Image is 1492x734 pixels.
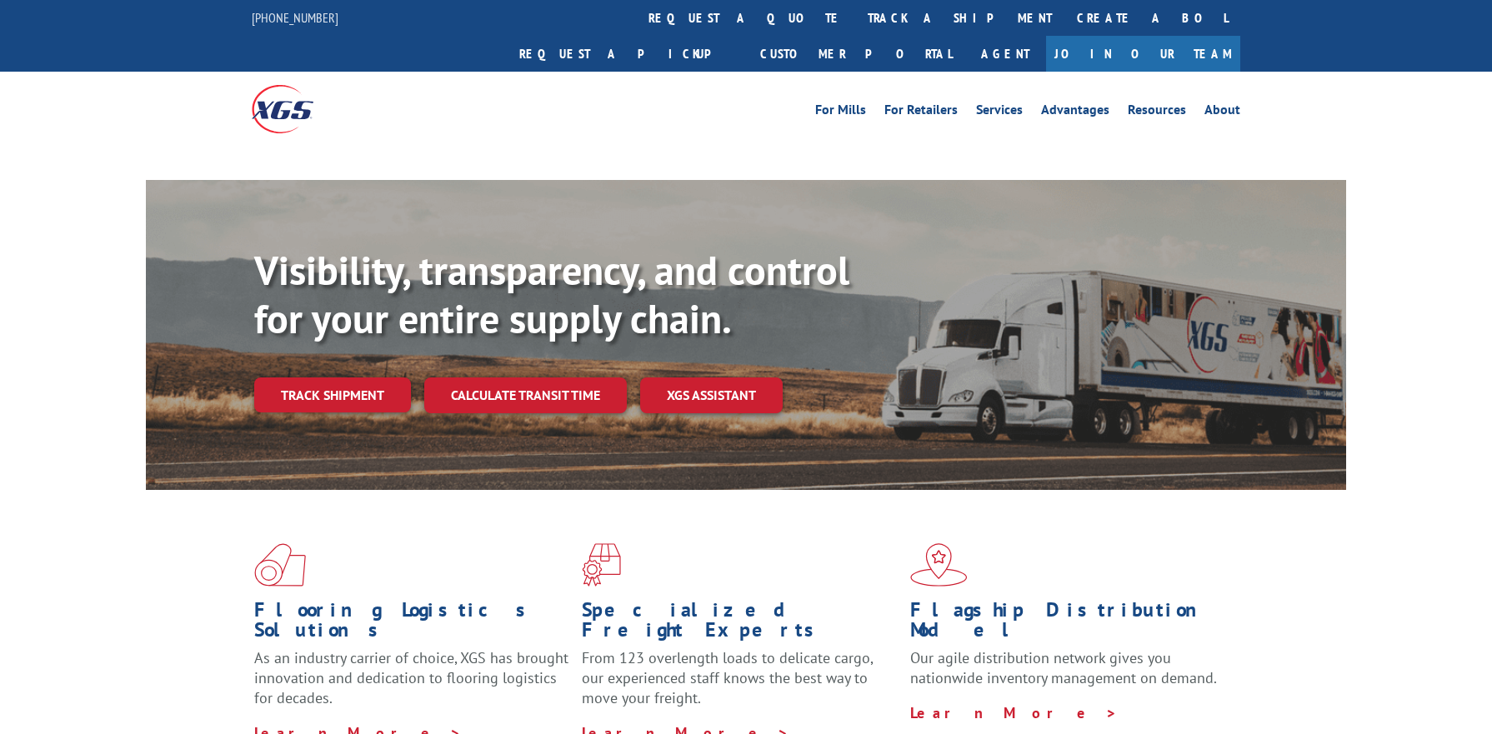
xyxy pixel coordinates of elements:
a: Request a pickup [507,36,748,72]
a: Learn More > [910,703,1118,722]
img: xgs-icon-flagship-distribution-model-red [910,543,968,587]
a: XGS ASSISTANT [640,377,783,413]
a: Track shipment [254,377,411,412]
a: Customer Portal [748,36,964,72]
a: Advantages [1041,103,1109,122]
a: For Retailers [884,103,958,122]
h1: Specialized Freight Experts [582,600,897,648]
a: Resources [1128,103,1186,122]
a: Agent [964,36,1046,72]
a: Calculate transit time [424,377,627,413]
a: Services [976,103,1023,122]
a: About [1204,103,1240,122]
b: Visibility, transparency, and control for your entire supply chain. [254,244,849,344]
span: As an industry carrier of choice, XGS has brought innovation and dedication to flooring logistics... [254,648,568,707]
span: Our agile distribution network gives you nationwide inventory management on demand. [910,648,1217,687]
img: xgs-icon-focused-on-flooring-red [582,543,621,587]
h1: Flagship Distribution Model [910,600,1225,648]
a: For Mills [815,103,866,122]
a: Join Our Team [1046,36,1240,72]
h1: Flooring Logistics Solutions [254,600,569,648]
p: From 123 overlength loads to delicate cargo, our experienced staff knows the best way to move you... [582,648,897,722]
a: [PHONE_NUMBER] [252,9,338,26]
img: xgs-icon-total-supply-chain-intelligence-red [254,543,306,587]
